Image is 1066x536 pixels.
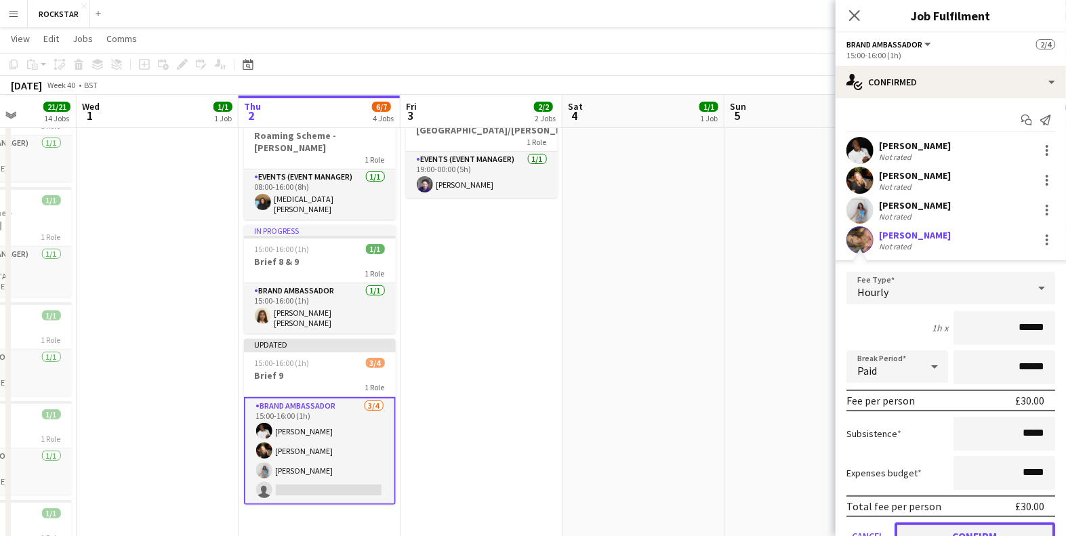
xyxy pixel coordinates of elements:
h3: Brief 8 & 9 [244,255,396,268]
div: BST [84,80,98,90]
div: Fee per person [846,394,915,407]
div: Total fee per person [846,499,941,513]
span: 1/1 [699,102,718,112]
span: 2/2 [534,102,553,112]
span: Hourly [857,285,888,299]
app-card-role: Brand Ambassador1/115:00-16:00 (1h)[PERSON_NAME] [PERSON_NAME] [244,283,396,333]
span: 1/1 [42,195,61,205]
div: £30.00 [1015,394,1044,407]
div: £30.00 [1015,499,1044,513]
span: 1 Role [365,268,385,279]
span: 1 Role [365,154,385,165]
span: Brand Ambassador [846,39,922,49]
div: 4 Jobs [373,113,394,123]
span: 3 [404,108,417,123]
div: 1 Job [700,113,718,123]
span: 2 [242,108,261,123]
span: Jobs [73,33,93,45]
span: 6/7 [372,102,391,112]
div: Confirmed [836,66,1066,98]
span: 3/4 [366,358,385,368]
span: Edit [43,33,59,45]
span: View [11,33,30,45]
div: [PERSON_NAME] [879,229,951,241]
app-card-role: Events (Event Manager)1/119:00-00:00 (5h)[PERSON_NAME] [406,152,558,198]
button: ROCKSTAR [28,1,90,27]
span: 2/4 [1036,39,1055,49]
app-card-role: Events (Event Manager)1/108:00-16:00 (8h)[MEDICAL_DATA][PERSON_NAME] [244,169,396,220]
div: 15:00-16:00 (1h) [846,50,1055,60]
span: 1/1 [42,409,61,419]
div: 1h x [932,322,948,334]
app-job-card: In progress15:00-16:00 (1h)1/1Brief 8 & 91 RoleBrand Ambassador1/115:00-16:00 (1h)[PERSON_NAME] [... [244,225,396,333]
span: Week 40 [45,80,79,90]
a: Comms [101,30,142,47]
div: [DATE] [11,79,42,92]
span: Fri [406,100,417,112]
div: In progress [244,225,396,236]
span: 1/1 [213,102,232,112]
span: 1 Role [41,232,61,242]
app-card-role: Brand Ambassador3/415:00-16:00 (1h)[PERSON_NAME][PERSON_NAME][PERSON_NAME] [244,397,396,505]
span: 1/1 [366,244,385,254]
span: 15:00-16:00 (1h) [255,358,310,368]
span: 1/1 [42,310,61,321]
span: 1/1 [42,508,61,518]
app-job-card: In progress08:00-16:00 (8h)1/1Roaming Scheme - [PERSON_NAME]1 RoleEvents (Event Manager)1/108:00-... [244,99,396,220]
label: Expenses budget [846,467,922,479]
app-job-card: Updated15:00-16:00 (1h)3/4Brief 91 RoleBrand Ambassador3/415:00-16:00 (1h)[PERSON_NAME][PERSON_NA... [244,339,396,505]
span: 5 [728,108,746,123]
app-job-card: 19:00-00:00 (5h) (Sat)1/1Rock Up - [GEOGRAPHIC_DATA]/[PERSON_NAME]1 RoleEvents (Event Manager)1/1... [406,92,558,198]
span: 21/21 [43,102,70,112]
div: 14 Jobs [44,113,70,123]
span: 1 Role [41,434,61,444]
div: [PERSON_NAME] [879,140,951,152]
div: 2 Jobs [535,113,556,123]
span: 1 Role [527,137,547,147]
span: Sat [568,100,583,112]
a: Jobs [67,30,98,47]
span: Wed [82,100,100,112]
div: Not rated [879,211,914,222]
div: Not rated [879,241,914,251]
span: Thu [244,100,261,112]
button: Brand Ambassador [846,39,933,49]
a: Edit [38,30,64,47]
div: Not rated [879,182,914,192]
span: 15:00-16:00 (1h) [255,244,310,254]
span: 4 [566,108,583,123]
h3: Roaming Scheme - [PERSON_NAME] [244,129,396,154]
div: [PERSON_NAME] [879,199,951,211]
span: 1 Role [41,335,61,345]
span: Sun [730,100,746,112]
span: 1 [80,108,100,123]
span: Paid [857,364,877,377]
span: 1 Role [365,382,385,392]
h3: Job Fulfilment [836,7,1066,24]
h3: Brief 9 [244,369,396,382]
a: View [5,30,35,47]
div: Not rated [879,152,914,162]
span: Comms [106,33,137,45]
div: [PERSON_NAME] [879,169,951,182]
div: 1 Job [214,113,232,123]
div: Updated [244,339,396,350]
label: Subsistence [846,428,901,440]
